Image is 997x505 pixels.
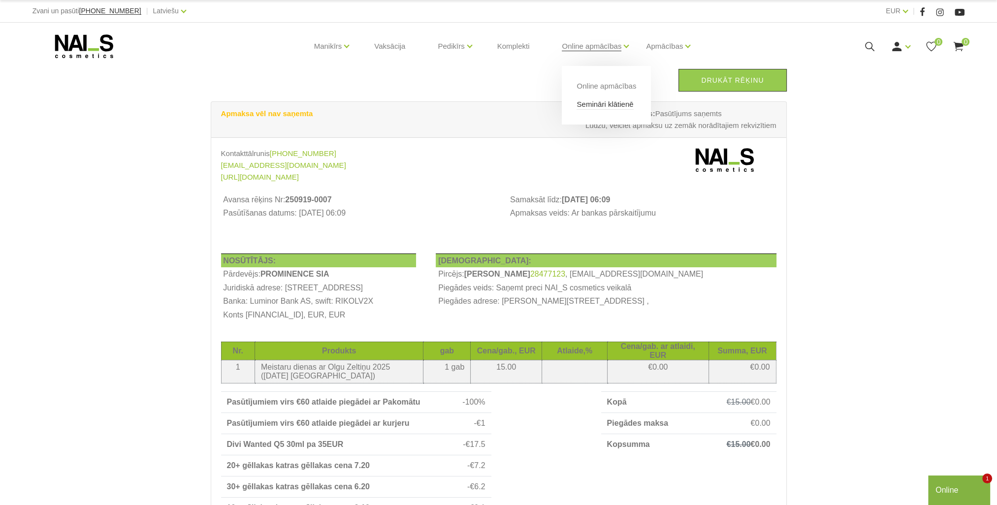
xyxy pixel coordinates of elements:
th: Cena/gab., EUR [471,342,542,360]
s: 15.00 [731,440,750,448]
strong: Kopsumma [607,440,650,448]
strong: Pasūtījumiem virs €60 atlaide piegādei ar Pakomātu [227,398,420,406]
td: €0.00 [708,360,776,383]
span: -100% [462,398,485,406]
strong: 20+ gēllakas katras gēllakas cena 7.20 [227,461,370,470]
a: 28477123 [530,270,565,279]
td: Pircējs: , [EMAIL_ADDRESS][DOMAIN_NAME] [436,267,776,281]
span: € [750,398,755,406]
s: € [727,398,731,406]
th: [DEMOGRAPHIC_DATA]: [436,253,776,267]
span: 0.00 [755,419,770,427]
th: Produkts [255,342,423,360]
span: -€17.5 [463,440,485,448]
a: [PHONE_NUMBER] [79,7,141,15]
th: Banka: Luminor Bank AS, swift: RIKOLV2X [221,295,417,309]
td: Piegādes adrese: [PERSON_NAME][STREET_ADDRESS] , [436,295,776,309]
span: -€6.2 [467,482,485,491]
span: € [750,440,755,448]
strong: Pasūtījumiem virs €60 atlaide piegādei ar kurjeru [227,419,410,427]
a: 0 [952,40,965,53]
a: Latviešu [153,5,179,17]
s: 15.00 [731,398,750,406]
strong: Kopā [607,398,627,406]
div: Zvani un pasūti [32,5,141,17]
span: 0 [962,38,969,46]
th: NOSŪTĪTĀJS: [221,253,417,267]
span: 0.00 [755,398,770,406]
td: 15.00 [471,360,542,383]
strong: Apmaksa vēl nav saņemta [221,109,313,118]
td: Meistaru dienas ar Olgu Zeltiņu 2025 ([DATE] [GEOGRAPHIC_DATA]) [255,360,423,383]
th: Summa, EUR [708,342,776,360]
div: Kontakttālrunis [221,148,491,159]
td: 1 [221,360,255,383]
span: 0.00 [755,440,770,448]
span: -€7.2 [467,461,485,470]
span: | [913,5,915,17]
a: Manikīrs [314,27,342,66]
iframe: chat widget [928,473,992,505]
a: EUR [886,5,901,17]
td: Piegādes veids: Saņemt preci NAI_S cosmetics veikalā [436,281,776,295]
a: [EMAIL_ADDRESS][DOMAIN_NAME] [221,159,346,171]
th: Nr. [221,342,255,360]
td: Pārdevējs: [221,267,417,281]
a: Pedikīrs [438,27,464,66]
a: Apmācības [646,27,683,66]
b: [DATE] 06:09 [562,195,610,204]
b: [PERSON_NAME] [464,270,530,278]
s: € [727,440,731,448]
a: [URL][DOMAIN_NAME] [221,171,299,183]
td: 1 gab [423,360,471,383]
td: Pasūtīšanas datums: [DATE] 06:09 [221,207,488,221]
th: Juridiskā adrese: [STREET_ADDRESS] [221,281,417,295]
th: Cena/gab. ar atlaidi, EUR [608,342,708,360]
td: Avansa rēķins izdrukāts: [DATE] 06:09:33 [221,220,488,234]
td: €0.00 [608,360,708,383]
td: Apmaksas veids: Ar bankas pārskaitījumu [508,207,776,221]
strong: Divi Wanted Q5 30ml pa 35EUR [227,440,344,448]
span: € [750,419,755,427]
strong: Piegādes maksa [607,419,669,427]
a: Semināri klātienē [577,99,633,110]
span: | [146,5,148,17]
span: -€1 [474,419,485,427]
a: Vaksācija [366,23,413,70]
strong: 30+ gēllakas katras gēllakas cena 6.20 [227,482,370,491]
a: Komplekti [489,23,538,70]
b: 250919-0007 [285,195,331,204]
a: Online apmācības [562,27,621,66]
th: Atlaide,% [542,342,608,360]
a: [PHONE_NUMBER] [270,148,336,159]
a: Online apmācības [577,81,636,92]
a: Drukāt rēķinu [678,69,786,92]
b: PROMINENCE SIA [260,270,329,278]
th: gab [423,342,471,360]
span: Pasūtījums saņemts Lūdzu, veiciet apmaksu uz zemāk norādītajiem rekvizītiem [585,108,776,131]
th: Konts [FINANCIAL_ID], EUR, EUR [221,308,417,322]
span: 0 [934,38,942,46]
a: 0 [925,40,937,53]
th: Avansa rēķins Nr: [221,193,488,207]
th: Samaksāt līdz: [508,193,776,207]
